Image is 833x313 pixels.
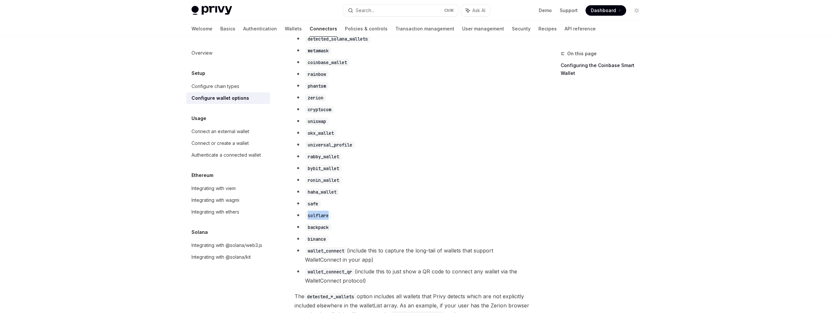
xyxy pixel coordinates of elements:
code: haha_wallet [305,188,339,196]
code: ronin_wallet [305,177,342,184]
code: safe [305,200,321,207]
code: phantom [305,82,329,90]
a: Configure wallet options [186,92,270,104]
code: okx_wallet [305,130,336,137]
h5: Setup [191,69,205,77]
a: Authenticate a connected wallet [186,149,270,161]
a: Configure chain types [186,80,270,92]
div: Integrating with viem [191,184,236,192]
a: Policies & controls [345,21,388,37]
div: Connect an external wallet [191,128,249,135]
h5: Usage [191,114,206,122]
a: Integrating with wagmi [186,194,270,206]
img: light logo [191,6,232,15]
div: Integrating with @solana/kit [191,253,251,261]
button: Search...CtrlK [343,5,458,16]
li: (include this to just show a QR code to connect any wallet via the WalletConnect protocol) [295,267,531,285]
div: Search... [356,7,374,14]
a: Recipes [538,21,557,37]
div: Configure chain types [191,82,239,90]
a: Wallets [285,21,302,37]
code: solflare [305,212,331,219]
div: Overview [191,49,212,57]
a: Welcome [191,21,212,37]
a: Configuring the Coinbase Smart Wallet [561,60,647,78]
span: On this page [567,50,597,58]
li: (include this to capture the long-tail of wallets that support WalletConnect in your app) [295,246,531,264]
code: bybit_wallet [305,165,342,172]
a: Connect or create a wallet [186,137,270,149]
code: detected_*_wallets [304,293,357,300]
div: Configure wallet options [191,94,249,102]
code: backpack [305,224,331,231]
a: API reference [565,21,596,37]
a: Integrating with @solana/web3.js [186,239,270,251]
a: Authentication [243,21,277,37]
code: zerion [305,94,326,101]
code: wallet_connect [305,247,347,254]
code: metamask [305,47,331,54]
code: coinbase_wallet [305,59,350,66]
a: Integrating with @solana/kit [186,251,270,263]
a: Integrating with ethers [186,206,270,218]
h5: Solana [191,228,208,236]
code: binance [305,235,329,243]
div: Authenticate a connected wallet [191,151,261,159]
h5: Ethereum [191,171,213,179]
code: cryptocom [305,106,334,113]
a: Connect an external wallet [186,126,270,137]
a: Connectors [310,21,337,37]
code: universal_profile [305,141,355,148]
code: wallet_connect_qr [305,268,355,275]
div: Connect or create a wallet [191,139,249,147]
a: Integrating with viem [186,183,270,194]
span: Dashboard [591,7,616,14]
a: Dashboard [586,5,626,16]
button: Ask AI [461,5,490,16]
div: Integrating with @solana/web3.js [191,241,262,249]
div: Integrating with ethers [191,208,239,216]
a: Support [560,7,578,14]
a: Transaction management [395,21,454,37]
button: Toggle dark mode [631,5,642,16]
span: Ask AI [472,7,485,14]
code: rabby_wallet [305,153,342,160]
a: Demo [539,7,552,14]
code: uniswap [305,118,329,125]
a: Overview [186,47,270,59]
a: Basics [220,21,235,37]
span: Ctrl K [444,8,454,13]
a: User management [462,21,504,37]
div: Integrating with wagmi [191,196,239,204]
code: detected_solana_wallets [305,35,371,43]
code: rainbow [305,71,329,78]
a: Security [512,21,531,37]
